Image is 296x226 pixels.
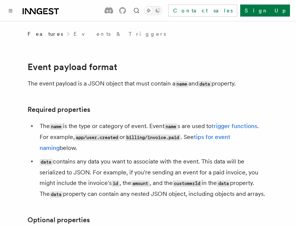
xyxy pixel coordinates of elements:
a: Optional properties [28,215,90,225]
code: data [50,191,63,198]
code: data [217,180,230,187]
a: Events & Triggers [74,30,166,38]
code: data [198,81,212,87]
span: Features [28,30,63,38]
li: The is the type or category of event. Event s are used to . For example, or . See below. [37,121,269,153]
p: The event payload is a JSON object that must contain a and property. [28,78,269,89]
button: Toggle navigation [6,6,15,15]
code: customerId [173,180,202,187]
code: billing/invoice.paid [125,134,181,141]
a: Contact sales [168,5,237,17]
a: Sign Up [240,5,290,17]
li: contains any data you want to associate with the event. This data will be serialized to JSON. For... [37,156,269,200]
a: Required properties [28,104,90,115]
code: data [40,159,53,165]
code: app/user.created [75,134,120,141]
a: trigger functions [212,122,257,130]
code: amount [131,180,150,187]
code: name [175,81,189,87]
button: Toggle dark mode [144,6,162,15]
code: name [164,124,178,130]
button: Find something... [132,6,141,15]
a: Event payload format [28,62,117,72]
code: name [50,124,63,130]
code: id [112,180,120,187]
